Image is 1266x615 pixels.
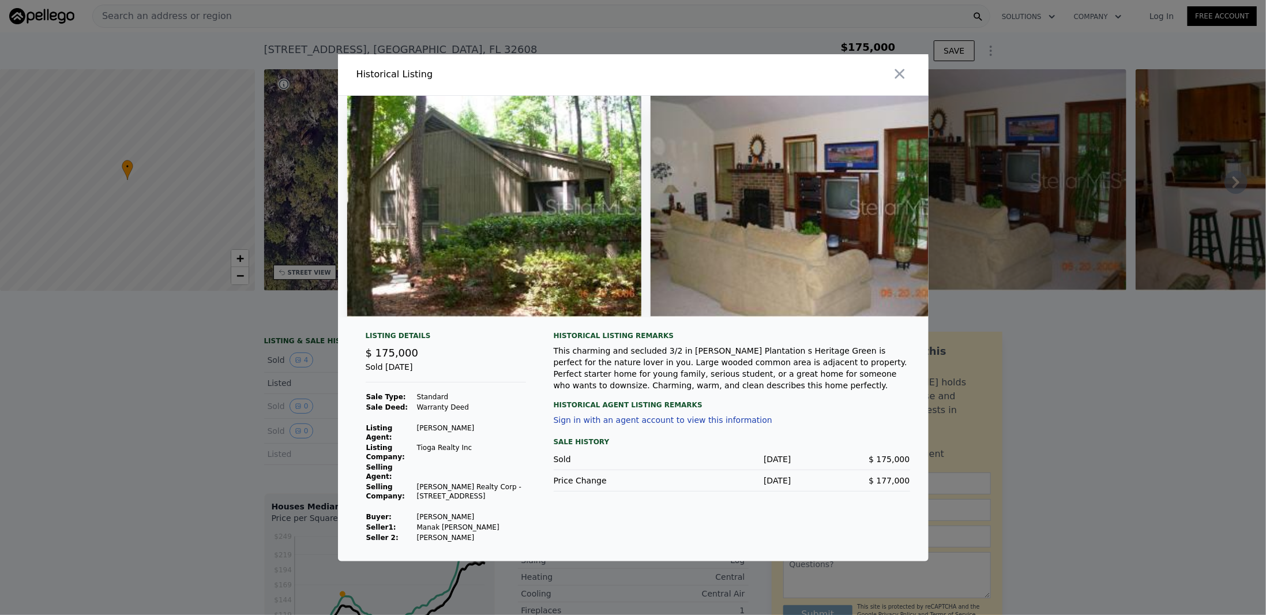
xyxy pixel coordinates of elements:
[366,424,393,441] strong: Listing Agent:
[356,67,629,81] div: Historical Listing
[366,483,405,500] strong: Selling Company:
[416,482,526,501] td: [PERSON_NAME] Realty Corp - [STREET_ADDRESS]
[416,512,526,522] td: [PERSON_NAME]
[416,522,526,532] td: Manak [PERSON_NAME]
[554,391,910,410] div: Historical Agent Listing Remarks
[554,475,673,486] div: Price Change
[366,347,419,359] span: $ 175,000
[366,393,406,401] strong: Sale Type:
[366,444,405,461] strong: Listing Company:
[366,403,408,411] strong: Sale Deed:
[416,423,526,442] td: [PERSON_NAME]
[416,402,526,412] td: Warranty Deed
[554,345,910,391] div: This charming and secluded 3/2 in [PERSON_NAME] Plantation s Heritage Green is perfect for the na...
[366,361,526,382] div: Sold [DATE]
[347,96,642,317] img: Property Img
[554,435,910,449] div: Sale History
[554,453,673,465] div: Sold
[366,513,392,521] strong: Buyer :
[869,476,910,485] span: $ 177,000
[869,455,910,464] span: $ 175,000
[554,415,772,425] button: Sign in with an agent account to view this information
[651,96,945,317] img: Property Img
[416,442,526,462] td: Tioga Realty Inc
[554,331,910,340] div: Historical Listing remarks
[366,534,399,542] strong: Seller 2:
[366,523,396,531] strong: Seller 1 :
[673,453,791,465] div: [DATE]
[416,532,526,543] td: [PERSON_NAME]
[673,475,791,486] div: [DATE]
[366,463,393,481] strong: Selling Agent:
[366,331,526,345] div: Listing Details
[416,392,526,402] td: Standard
